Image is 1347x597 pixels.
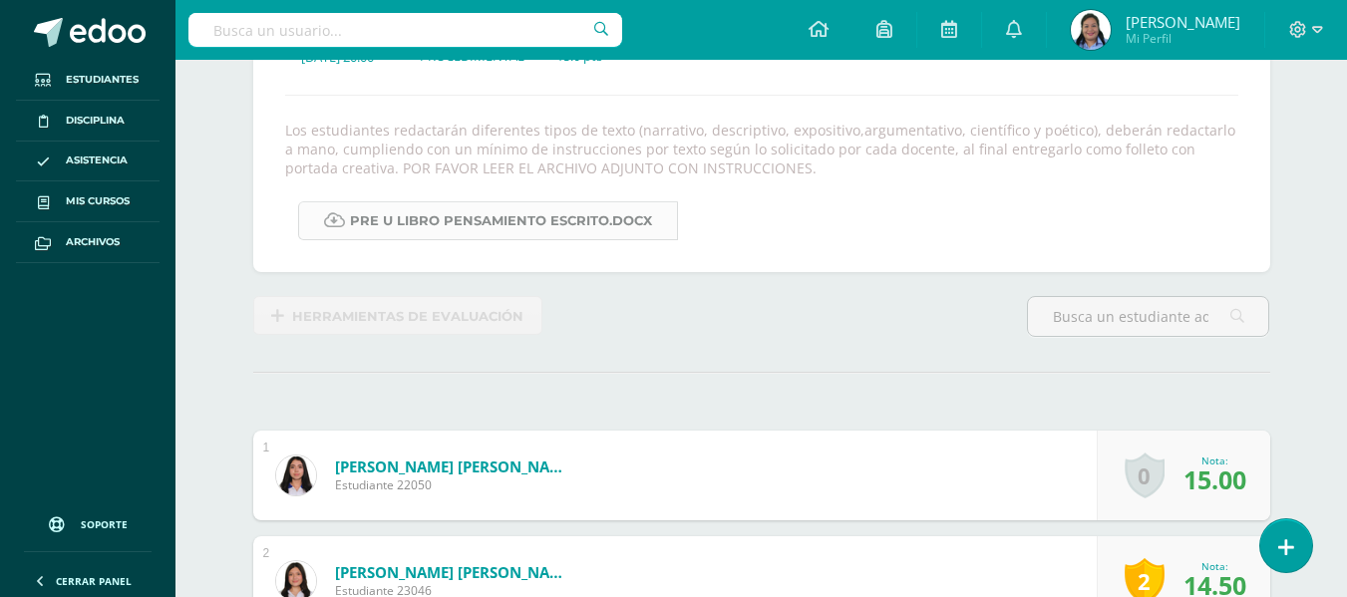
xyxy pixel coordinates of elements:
span: Asistencia [66,152,128,168]
img: a01a7cb88695f208475393b266728c8f.png [276,455,316,495]
span: Soporte [81,517,128,531]
a: Soporte [24,497,152,546]
input: Busca un estudiante aquí... [1028,297,1268,336]
div: Los estudiantes redactarán diferentes tipos de texto (narrativo, descriptivo, expositivo,argument... [277,121,1246,177]
span: Mi Perfil [1126,30,1240,47]
span: Mis cursos [66,193,130,209]
span: Disciplina [66,113,125,129]
a: [PERSON_NAME] [PERSON_NAME] [335,562,574,582]
a: Disciplina [16,101,160,142]
span: [PERSON_NAME] [1126,12,1240,32]
span: Cerrar panel [56,574,132,588]
span: Estudiantes [66,72,139,88]
span: Estudiante 22050 [335,476,574,493]
a: 0 [1125,452,1165,498]
div: Nota: [1183,453,1246,467]
div: Nota: [1183,559,1246,573]
a: PRE U LIBRO PENSAMIENTO ESCRITO.docx [298,201,678,240]
a: Estudiantes [16,60,160,101]
a: Archivos [16,222,160,263]
a: Mis cursos [16,181,160,222]
span: 15.00 [1183,462,1246,496]
span: Archivos [66,234,120,250]
a: [PERSON_NAME] [PERSON_NAME] [335,456,574,476]
a: Asistencia [16,142,160,182]
input: Busca un usuario... [188,13,622,47]
img: 7789f009e13315f724d5653bd3ad03c2.png [1071,10,1111,50]
span: Herramientas de evaluación [292,298,523,335]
